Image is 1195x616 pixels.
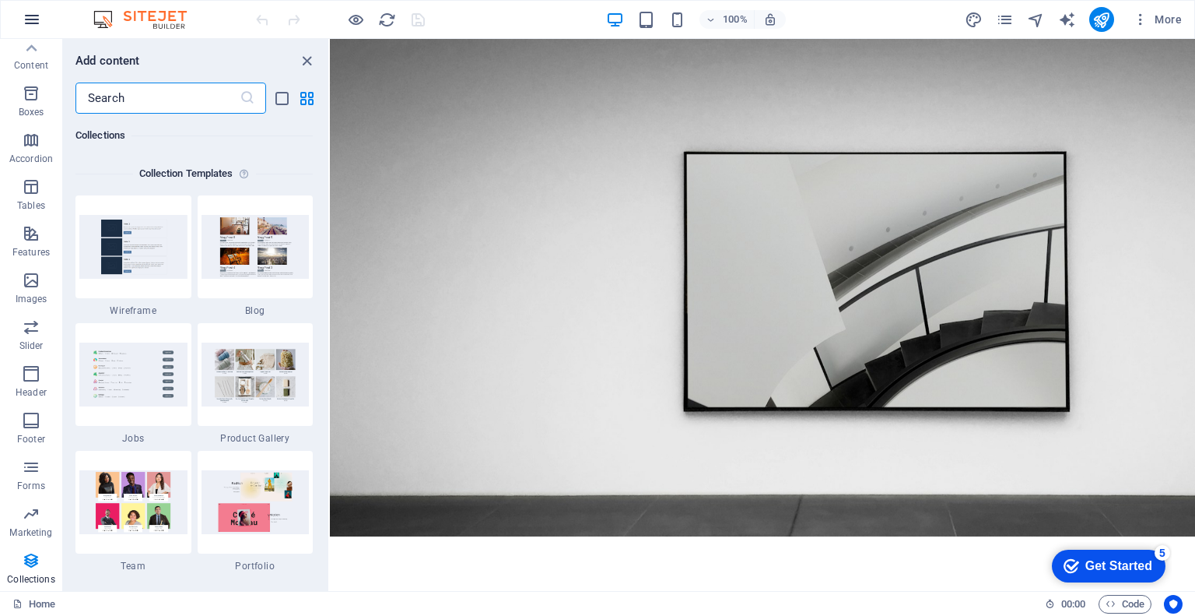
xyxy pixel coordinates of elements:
i: Publish [1092,11,1110,29]
img: blog_extension.jpg [202,215,310,278]
p: Collections [7,573,54,586]
div: Get Started 5 items remaining, 0% complete [12,8,126,40]
p: Header [16,386,47,399]
p: Content [14,59,48,72]
div: Get Started [46,17,113,31]
img: product_gallery_extension.jpg [202,343,310,406]
i: Pages (Ctrl+Alt+S) [996,11,1014,29]
button: close panel [297,51,316,70]
span: Blog [198,304,314,317]
button: Code [1099,595,1151,614]
img: wireframe_extension.jpg [79,215,187,278]
button: More [1127,7,1188,32]
h6: 100% [723,10,748,29]
input: Search [75,83,240,114]
p: Images [16,293,47,305]
p: Slider [19,340,44,352]
button: pages [996,10,1015,29]
button: list-view [272,89,291,107]
button: grid-view [297,89,316,107]
i: Design (Ctrl+Alt+Y) [965,11,983,29]
button: Click here to leave preview mode and continue editing [346,10,365,29]
h6: Add content [75,51,140,70]
span: : [1072,598,1074,610]
button: reload [377,10,396,29]
span: Product Gallery [198,432,314,445]
span: Jobs [75,432,191,445]
button: Usercentrics [1164,595,1183,614]
span: Wireframe [75,304,191,317]
span: 00 00 [1061,595,1085,614]
div: Blog [198,195,314,317]
div: Portfolio [198,451,314,572]
button: text_generator [1058,10,1077,29]
h6: Collection Templates [133,164,240,183]
i: Each template - except the Collections listing - comes with a preconfigured design and collection... [239,164,255,183]
a: Click to cancel selection. Double-click to open Pages [12,595,55,614]
button: navigator [1027,10,1046,29]
span: Team [75,560,191,572]
button: 100% [699,10,755,29]
i: Navigator [1027,11,1045,29]
button: publish [1089,7,1114,32]
p: Features [12,246,50,259]
span: Code [1106,595,1144,614]
button: design [965,10,983,29]
div: Jobs [75,323,191,445]
img: Editor Logo [89,10,206,29]
i: AI Writer [1058,11,1076,29]
p: Marketing [9,526,52,539]
span: More [1133,12,1182,27]
div: Wireframe [75,195,191,317]
i: Reload page [378,11,396,29]
div: 5 [115,3,131,19]
div: Product Gallery [198,323,314,445]
p: Tables [17,199,45,212]
img: team_extension.jpg [79,470,187,533]
div: Team [75,451,191,572]
p: Accordion [9,153,53,165]
img: jobs_extension.jpg [79,343,187,406]
p: Forms [17,480,45,492]
p: Footer [17,433,45,445]
h6: Collections [75,126,313,145]
i: On resize automatically adjust zoom level to fit chosen device. [763,12,777,26]
p: Boxes [19,106,44,118]
h6: Session time [1045,595,1086,614]
span: Portfolio [198,560,314,572]
img: portfolio_extension.jpg [202,470,310,533]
